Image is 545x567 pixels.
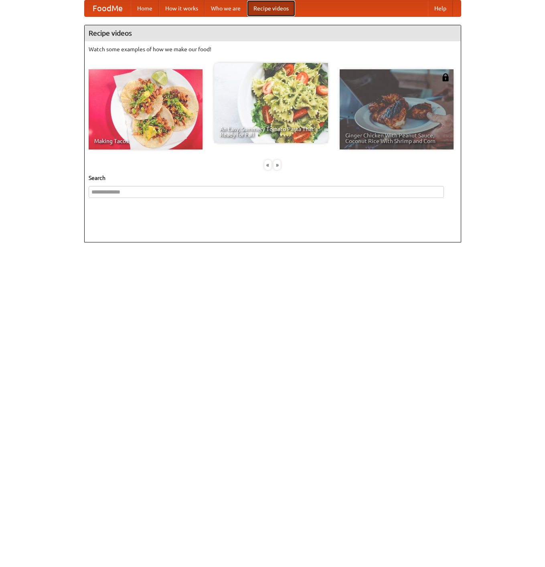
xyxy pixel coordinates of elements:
div: « [264,160,271,170]
h5: Search [89,174,457,182]
a: Help [428,0,453,16]
a: FoodMe [85,0,131,16]
a: Recipe videos [247,0,295,16]
img: 483408.png [442,73,450,81]
a: An Easy, Summery Tomato Pasta That's Ready for Fall [214,63,328,143]
h4: Recipe videos [85,25,461,41]
span: An Easy, Summery Tomato Pasta That's Ready for Fall [220,126,322,137]
a: Home [131,0,159,16]
p: Watch some examples of how we make our food! [89,45,457,53]
a: Making Tacos [89,69,203,149]
span: Making Tacos [94,138,197,144]
a: Who we are [205,0,247,16]
div: » [274,160,281,170]
a: How it works [159,0,205,16]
